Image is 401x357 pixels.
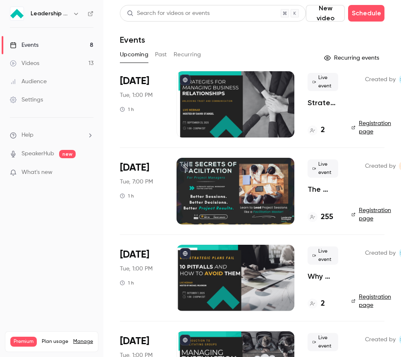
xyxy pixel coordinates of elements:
[321,298,325,309] h4: 2
[308,298,325,309] a: 2
[120,245,163,311] div: Oct 7 Tue, 1:00 PM (America/New York)
[120,161,149,174] span: [DATE]
[321,125,325,136] h4: 2
[365,335,396,345] span: Created by
[320,51,384,65] button: Recurring events
[10,131,93,140] li: help-dropdown-opener
[10,337,37,347] span: Premium
[351,293,393,309] a: Registration page
[365,248,396,258] span: Created by
[365,75,396,84] span: Created by
[120,193,134,199] div: 1 h
[321,212,333,223] h4: 255
[59,150,76,158] span: new
[351,206,393,223] a: Registration page
[10,7,24,20] img: Leadership Strategies - 2025 Webinars
[120,71,163,137] div: Sep 23 Tue, 1:00 PM (America/New York)
[10,77,47,86] div: Audience
[21,168,53,177] span: What's new
[31,10,69,18] h6: Leadership Strategies - 2025 Webinars
[73,338,93,345] a: Manage
[120,48,148,61] button: Upcoming
[351,119,393,136] a: Registration page
[120,35,145,45] h1: Events
[306,5,345,22] button: New video
[308,125,325,136] a: 2
[120,91,153,99] span: Tue, 1:00 PM
[308,184,338,194] a: The Secrets of Facilitation for Project Managers
[127,9,210,18] div: Search for videos or events
[21,131,33,140] span: Help
[120,280,134,286] div: 1 h
[308,73,338,91] span: Live event
[21,150,54,158] a: SpeakerHub
[308,212,333,223] a: 255
[308,271,338,281] a: Why Strategic Plans Fail—10 Pitfalls and How to Avoid Them
[120,106,134,113] div: 1 h
[120,248,149,261] span: [DATE]
[120,178,153,186] span: Tue, 7:00 PM
[120,75,149,88] span: [DATE]
[10,59,39,68] div: Videos
[308,98,338,108] a: Strategies for Managing Business Relationships—Unlocking Trust and Communication
[155,48,167,61] button: Past
[120,158,163,224] div: Sep 30 Tue, 7:00 PM (America/New York)
[84,169,93,176] iframe: Noticeable Trigger
[308,159,338,178] span: Live event
[120,265,153,273] span: Tue, 1:00 PM
[42,338,68,345] span: Plan usage
[308,246,338,265] span: Live event
[348,5,384,22] button: Schedule
[308,333,338,351] span: Live event
[120,335,149,348] span: [DATE]
[10,41,38,49] div: Events
[10,96,43,104] div: Settings
[365,161,396,171] span: Created by
[174,48,201,61] button: Recurring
